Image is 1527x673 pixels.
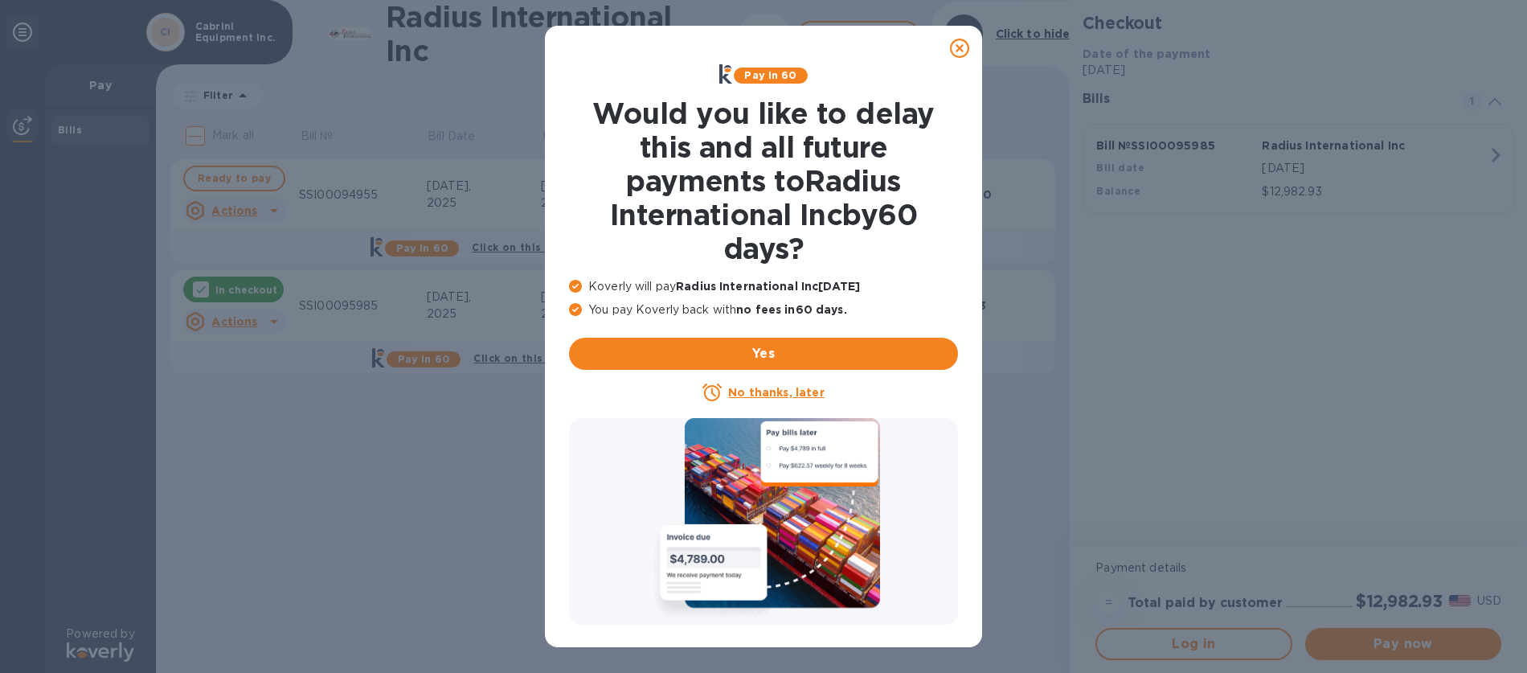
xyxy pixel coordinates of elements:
[736,303,846,316] b: no fees in 60 days .
[582,344,945,363] span: Yes
[569,338,958,370] button: Yes
[728,386,824,399] u: No thanks, later
[569,302,958,318] p: You pay Koverly back with
[744,69,796,81] b: Pay in 60
[569,96,958,265] h1: Would you like to delay this and all future payments to Radius International Inc by 60 days ?
[569,278,958,295] p: Koverly will pay
[676,280,860,293] b: Radius International Inc [DATE]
